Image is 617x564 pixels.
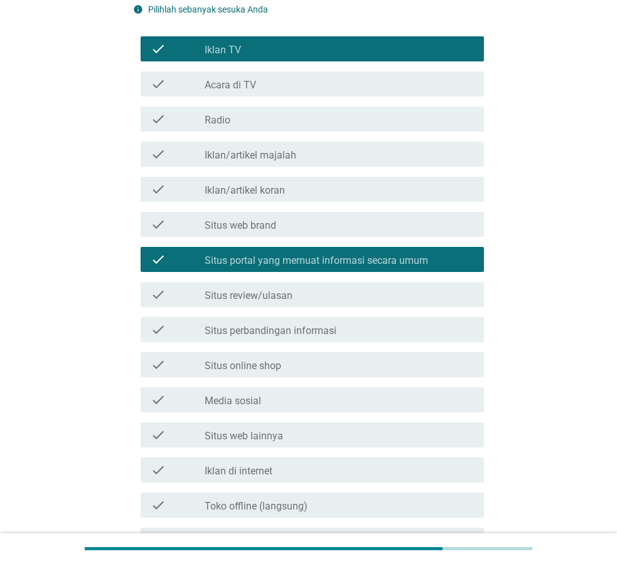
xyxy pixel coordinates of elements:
[205,114,230,127] label: Radio
[151,217,166,232] i: check
[205,290,292,302] label: Situs review/ulasan
[151,76,166,91] i: check
[148,4,268,14] label: Pilihlah sebanyak sesuka Anda
[151,392,166,407] i: check
[133,4,143,14] i: info
[205,325,336,337] label: Situs perbandingan informasi
[205,254,428,267] label: Situs portal yang memuat informasi secara umum
[205,219,276,232] label: Situs web brand
[151,112,166,127] i: check
[151,287,166,302] i: check
[205,360,281,372] label: Situs online shop
[151,322,166,337] i: check
[151,41,166,56] i: check
[205,149,296,162] label: Iklan/artikel majalah
[151,182,166,197] i: check
[151,498,166,513] i: check
[205,430,283,442] label: Situs web lainnya
[151,147,166,162] i: check
[205,79,256,91] label: Acara di TV
[151,357,166,372] i: check
[151,427,166,442] i: check
[205,184,285,197] label: Iklan/artikel koran
[151,533,166,548] i: check
[205,500,308,513] label: Toko offline (langsung)
[205,44,241,56] label: Iklan TV
[205,395,261,407] label: Media sosial
[151,462,166,478] i: check
[205,465,272,478] label: Iklan di internet
[151,252,166,267] i: check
